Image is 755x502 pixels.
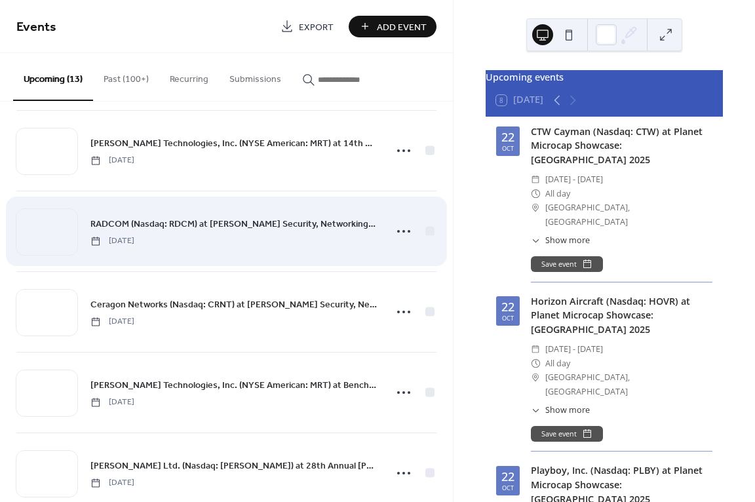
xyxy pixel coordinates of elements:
[299,20,334,34] span: Export
[90,297,377,312] a: Ceragon Networks (Nasdaq: CRNT) at [PERSON_NAME] Security, Networking, & Communications Conference
[531,404,540,417] div: ​
[93,53,159,100] button: Past (100+)
[545,201,712,229] span: [GEOGRAPHIC_DATA], [GEOGRAPHIC_DATA]
[90,316,134,328] span: [DATE]
[159,53,219,100] button: Recurring
[531,187,540,201] div: ​
[501,471,514,482] div: 22
[545,172,603,186] span: [DATE] - [DATE]
[90,379,377,393] span: [PERSON_NAME] Technologies, Inc. (NYSE American: MRT) at Benchmark 14th Annual Discovery Conference
[502,145,514,151] div: Oct
[90,235,134,247] span: [DATE]
[545,235,590,247] span: Show more
[90,218,377,231] span: RADCOM (Nasdaq: RDCM) at [PERSON_NAME] Security, Networking, & Communications Conference
[13,53,93,101] button: Upcoming (13)
[501,131,514,143] div: 22
[545,357,570,370] span: All day
[502,485,514,491] div: Oct
[90,298,377,312] span: Ceragon Networks (Nasdaq: CRNT) at [PERSON_NAME] Security, Networking, & Communications Conference
[90,377,377,393] a: [PERSON_NAME] Technologies, Inc. (NYSE American: MRT) at Benchmark 14th Annual Discovery Conference
[90,137,377,151] span: [PERSON_NAME] Technologies, Inc. (NYSE American: MRT) at 14th Annual [PERSON_NAME] Technology Con...
[90,477,134,489] span: [DATE]
[486,70,723,85] div: Upcoming events
[531,172,540,186] div: ​
[90,216,377,231] a: RADCOM (Nasdaq: RDCM) at [PERSON_NAME] Security, Networking, & Communications Conference
[219,53,292,100] button: Submissions
[90,458,377,473] a: [PERSON_NAME] Ltd. (Nasdaq: [PERSON_NAME]) at 28th Annual [PERSON_NAME] Growth Conference
[545,187,570,201] span: All day
[349,16,436,37] button: Add Event
[531,235,540,247] div: ​
[531,235,590,247] button: ​Show more
[545,370,712,398] span: [GEOGRAPHIC_DATA], [GEOGRAPHIC_DATA]
[90,459,377,473] span: [PERSON_NAME] Ltd. (Nasdaq: [PERSON_NAME]) at 28th Annual [PERSON_NAME] Growth Conference
[531,357,540,370] div: ​
[531,404,590,417] button: ​Show more
[501,301,514,313] div: 22
[545,404,590,417] span: Show more
[90,136,377,151] a: [PERSON_NAME] Technologies, Inc. (NYSE American: MRT) at 14th Annual [PERSON_NAME] Technology Con...
[531,294,712,337] div: Horizon Aircraft (Nasdaq: HOVR) at Planet Microcap Showcase: [GEOGRAPHIC_DATA] 2025
[545,342,603,356] span: [DATE] - [DATE]
[271,16,343,37] a: Export
[531,342,540,356] div: ​
[531,426,603,442] button: Save event
[502,315,514,321] div: Oct
[531,125,712,167] div: CTW Cayman (Nasdaq: CTW) at Planet Microcap Showcase: [GEOGRAPHIC_DATA] 2025
[531,370,540,384] div: ​
[90,155,134,166] span: [DATE]
[531,201,540,214] div: ​
[90,396,134,408] span: [DATE]
[531,256,603,272] button: Save event
[16,14,56,40] span: Events
[377,20,427,34] span: Add Event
